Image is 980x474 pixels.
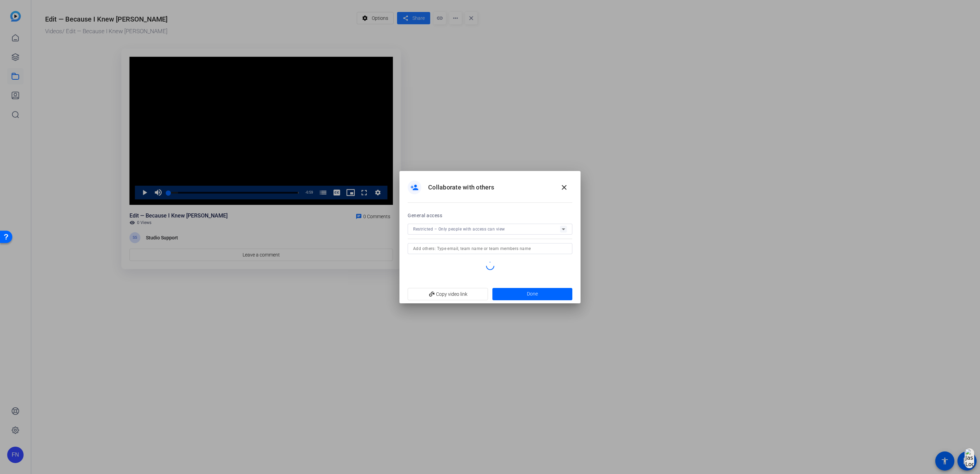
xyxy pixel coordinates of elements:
span: Restricted – Only people with access can view [413,227,505,232]
mat-icon: person_add [410,183,419,192]
h2: General access [408,211,442,220]
button: Done [492,288,573,300]
mat-icon: add_link [426,289,438,300]
input: Add others: Type email, team name or team members name [413,245,567,253]
button: Copy video link [408,288,488,300]
h1: Collaborate with others [428,183,494,192]
span: Copy video link [413,288,482,301]
span: Done [527,290,538,298]
mat-icon: close [560,183,568,192]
